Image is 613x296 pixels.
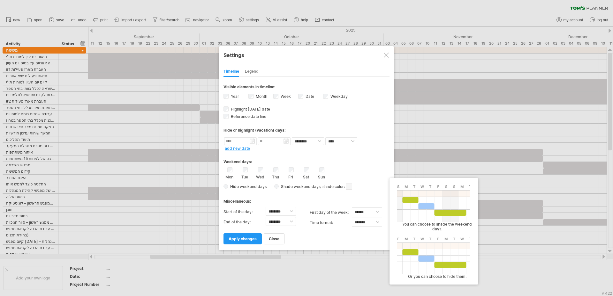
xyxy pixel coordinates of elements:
[223,207,266,217] label: Start of the day:
[321,183,352,191] span: , shade color:
[329,94,348,99] label: Weekday
[269,236,279,241] span: close
[287,173,295,179] label: Fri
[230,94,239,99] label: Year
[228,184,267,189] span: Hide weekend days
[223,67,239,77] div: Timeline
[223,128,390,133] div: Hide or highlight (vacation) days:
[229,236,257,241] span: apply changes
[245,67,259,77] div: Legend
[271,173,279,179] label: Thu
[279,94,291,99] label: Week
[230,114,266,119] span: Reference date line
[230,107,270,112] span: Highlight [DATE] date
[346,184,352,190] span: click here to change the shade color
[223,233,262,244] a: apply changes
[394,184,477,279] div: You can choose to shade the weekend days. Or you can choose to hide them.
[317,173,325,179] label: Sun
[304,94,314,99] label: Date
[279,184,321,189] span: Shade weekend days
[225,173,233,179] label: Mon
[223,84,390,91] div: Visible elements in timeline:
[223,193,390,205] div: Miscellaneous:
[310,218,352,228] label: Time format:
[241,173,249,179] label: Tue
[223,153,390,166] div: Weekend days:
[225,146,250,151] a: add new date
[223,217,266,227] label: End of the day:
[310,207,352,218] label: first day of the week:
[223,49,390,61] div: Settings
[254,94,267,99] label: Month
[264,233,284,244] a: close
[302,173,310,179] label: Sat
[256,173,264,179] label: Wed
